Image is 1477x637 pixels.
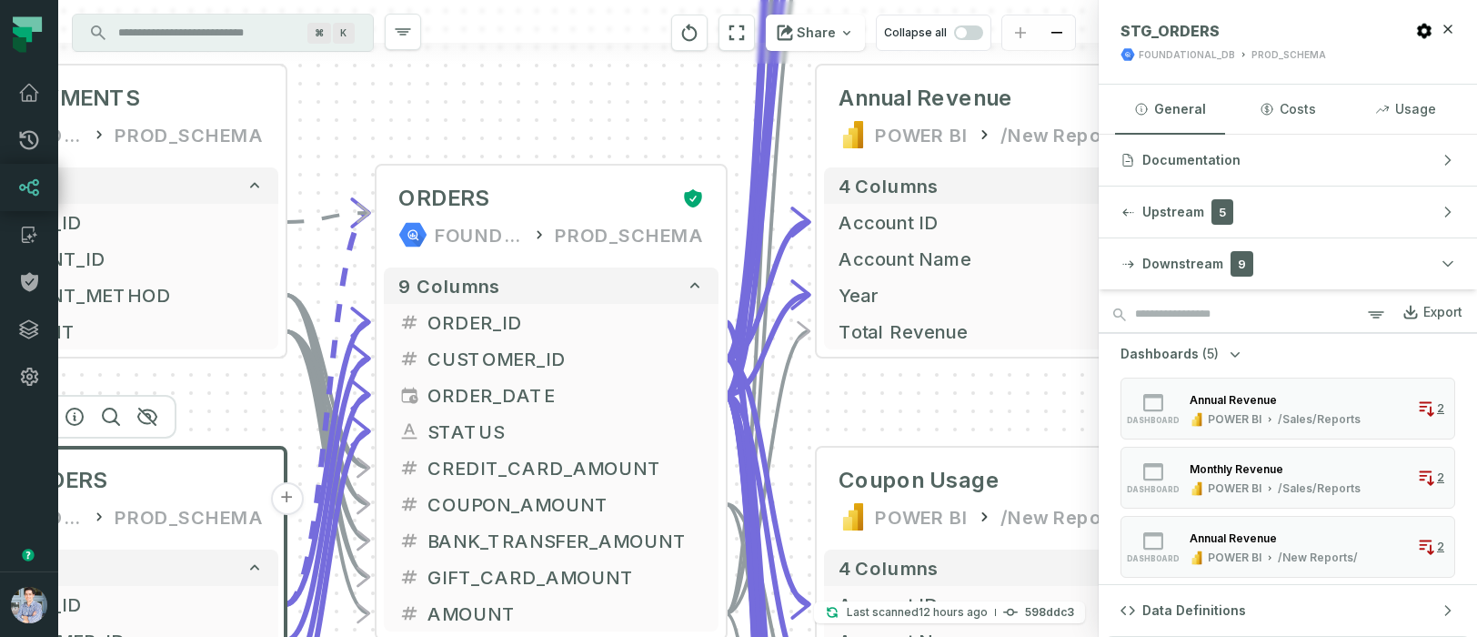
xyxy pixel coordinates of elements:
[675,187,704,209] div: Certified
[427,418,704,445] span: STATUS
[1142,602,1246,620] span: Data Definitions
[1232,85,1342,134] button: Costs
[427,381,704,409] span: ORDER_DATE
[1437,540,1444,554] span: 2
[270,482,303,515] button: +
[427,345,704,372] span: CUSTOMER_ID
[1211,199,1233,225] span: 5
[286,213,369,222] g: Edge from c8867c613c347eb7857e509391c84b7d to 0dd85c77dd217d0afb16c7d4fb3eff19
[1278,412,1361,427] div: /Sales/Reports
[1039,15,1075,51] button: zoom out
[398,348,420,369] span: decimal
[427,563,704,591] span: GIFT_CARD_AMOUNT
[115,120,264,149] div: PROD_SCHEMA
[726,331,809,613] g: Edge from 0dd85c77dd217d0afb16c7d4fb3eff19 to e27c983e92a3f40c9627bb0868be3032
[1208,551,1261,565] div: POWER BI
[1120,447,1455,509] button: dashboardPOWER BI/Sales/Reports2
[875,120,968,149] div: POWER BI
[384,522,718,559] button: BANK_TRANSFER_AMOUNT
[1139,48,1235,62] div: FOUNDATIONAL_DB
[1231,251,1253,277] span: 9
[839,175,939,197] span: 4 columns
[875,502,968,531] div: POWER BI
[427,527,704,554] span: BANK_TRANSFER_AMOUNT
[115,502,264,531] div: PROD_SCHEMA
[398,184,489,213] span: ORDERS
[398,275,500,297] span: 9 columns
[286,295,369,468] g: Edge from c8867c613c347eb7857e509391c84b7d to 0dd85c77dd217d0afb16c7d4fb3eff19
[839,466,1000,495] span: Coupon Usage
[1099,135,1477,186] button: Documentation
[555,220,704,249] div: PROD_SCHEMA
[1208,412,1261,427] div: POWER BI
[839,208,1144,236] span: Account ID
[398,457,420,479] span: decimal
[766,15,865,51] button: Share
[333,23,355,44] span: Press ⌘ + K to focus the search bar
[1120,22,1220,40] span: STG_ORDERS
[427,600,704,627] span: AMOUNT
[1437,470,1444,485] span: 2
[824,240,1159,277] button: Account Name
[427,308,704,336] span: ORDER_ID
[839,557,939,579] span: 4 columns
[1278,551,1358,565] div: /New Reports/
[824,586,1159,622] button: Account ID
[286,331,369,468] g: Edge from c8867c613c347eb7857e509391c84b7d to 0dd85c77dd217d0afb16c7d4fb3eff19
[1142,151,1241,169] span: Documentation
[1099,238,1477,289] button: Downstream9
[286,331,369,541] g: Edge from c8867c613c347eb7857e509391c84b7d to 0dd85c77dd217d0afb16c7d4fb3eff19
[398,384,420,406] span: timestamp
[384,304,718,340] button: ORDER_ID
[726,359,809,604] g: Edge from 0dd85c77dd217d0afb16c7d4fb3eff19 to 9d59a788612dc060523a8f5939ba2e14
[384,559,718,595] button: GIFT_CARD_AMOUNT
[384,340,718,377] button: CUSTOMER_ID
[726,295,809,395] g: Edge from 0dd85c77dd217d0afb16c7d4fb3eff19 to e27c983e92a3f40c9627bb0868be3032
[398,311,420,333] span: decimal
[20,547,36,563] div: Tooltip anchor
[384,486,718,522] button: COUPON_AMOUNT
[1127,416,1180,425] span: dashboard
[398,602,420,624] span: decimal
[839,281,1144,308] span: Year
[1000,502,1133,531] div: /New Reports/
[1142,203,1204,221] span: Upstream
[307,23,331,44] span: Press ⌘ + K to focus the search bar
[398,420,420,442] span: string
[1190,531,1277,545] div: Annual Revenue
[398,566,420,588] span: decimal
[1025,607,1074,618] h4: 598ddc3
[1437,401,1444,416] span: 2
[384,377,718,413] button: ORDER_DATE
[1251,48,1326,62] div: PROD_SCHEMA
[11,587,47,623] img: avatar of Alon Nafta
[1127,485,1180,494] span: dashboard
[824,313,1159,349] button: Total Revenue
[286,295,369,504] g: Edge from c8867c613c347eb7857e509391c84b7d to 0dd85c77dd217d0afb16c7d4fb3eff19
[384,450,718,486] button: CREDIT_CARD_AMOUNT
[814,602,1085,623] button: Last scanned[DATE] 9:17:26 PM598ddc3
[1120,345,1244,363] button: Dashboards(5)
[427,490,704,518] span: COUPON_AMOUNT
[1423,304,1462,320] div: Export
[384,413,718,450] button: STATUS
[839,245,1144,272] span: Account Name
[1278,481,1361,496] div: /Sales/Reports
[286,331,369,613] g: Edge from c8867c613c347eb7857e509391c84b7d to 0dd85c77dd217d0afb16c7d4fb3eff19
[1351,85,1461,134] button: Usage
[824,277,1159,313] button: Year
[1202,345,1219,363] span: (5)
[1208,481,1261,496] div: POWER BI
[286,322,369,604] g: Edge from 065ad36bfe8571d0d37ef1ec05f417fb to 0dd85c77dd217d0afb16c7d4fb3eff19
[1000,120,1133,149] div: /New Reports/
[1120,516,1455,578] button: dashboardPOWER BI/New Reports/2
[1127,554,1180,563] span: dashboard
[1099,187,1477,238] button: Upstream5
[1120,378,1455,440] button: dashboardPOWER BI/Sales/Reports2
[839,318,1144,345] span: Total Revenue
[1190,462,1283,476] div: Monthly Revenue
[1142,255,1223,273] span: Downstream
[398,530,420,551] span: decimal
[847,603,988,622] p: Last scanned
[398,493,420,515] span: decimal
